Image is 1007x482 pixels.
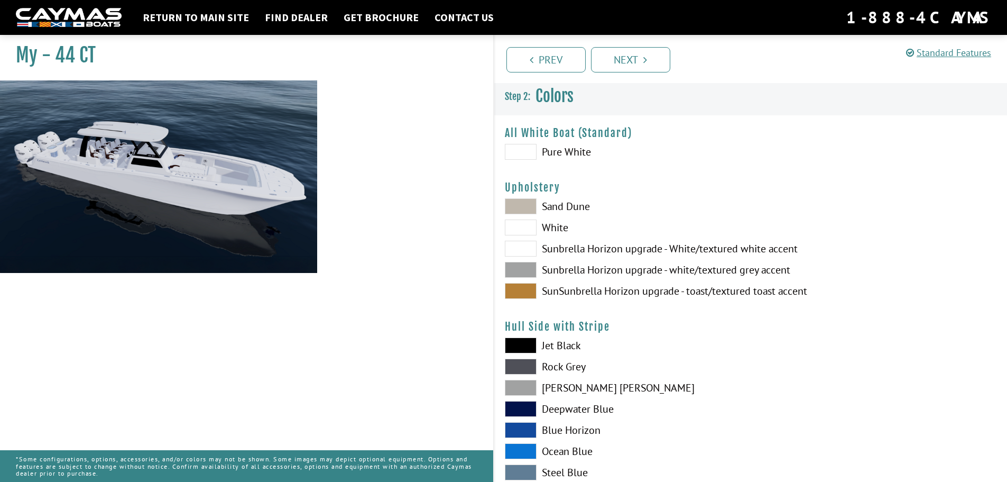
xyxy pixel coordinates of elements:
a: Prev [506,47,586,72]
label: [PERSON_NAME] [PERSON_NAME] [505,380,740,396]
a: Return to main site [137,11,254,24]
label: White [505,220,740,235]
label: SunSunbrella Horizon upgrade - toast/textured toast accent [505,283,740,299]
h4: Upholstery [505,181,997,194]
a: Get Brochure [338,11,424,24]
h1: My - 44 CT [16,43,467,67]
label: Blue Horizon [505,422,740,438]
label: Ocean Blue [505,443,740,459]
label: Pure White [505,144,740,160]
label: Deepwater Blue [505,401,740,417]
a: Next [591,47,670,72]
a: Find Dealer [260,11,333,24]
a: Standard Features [906,47,991,59]
h4: Hull Side with Stripe [505,320,997,333]
img: white-logo-c9c8dbefe5ff5ceceb0f0178aa75bf4bb51f6bca0971e226c86eb53dfe498488.png [16,8,122,28]
label: Rock Grey [505,359,740,375]
label: Sunbrella Horizon upgrade - white/textured grey accent [505,262,740,278]
label: Jet Black [505,338,740,353]
p: *Some configurations, options, accessories, and/or colors may not be shown. Some images may depic... [16,450,477,482]
h4: All White Boat (Standard) [505,126,997,140]
a: Contact Us [429,11,499,24]
label: Steel Blue [505,465,740,480]
div: 1-888-4CAYMAS [846,6,991,29]
label: Sand Dune [505,198,740,214]
label: Sunbrella Horizon upgrade - White/textured white accent [505,241,740,257]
